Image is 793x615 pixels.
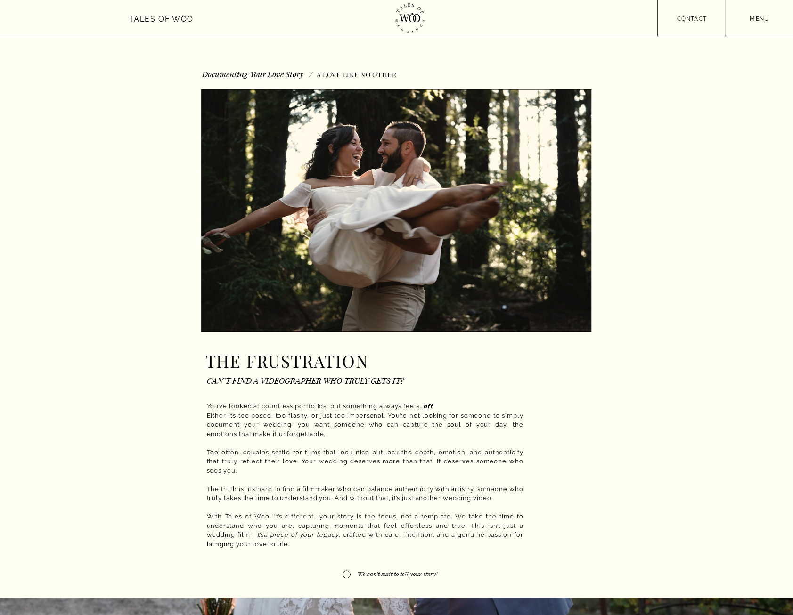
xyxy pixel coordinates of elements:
[358,570,451,578] h2: We can’t wait to tell your story!
[308,69,314,77] div: /
[423,403,433,410] i: off
[207,376,486,386] h2: CAN’T FIND A VIDEOGRAPHER WHO TRULY GETS IT?
[726,14,793,21] a: menu
[264,531,338,538] i: a piece of your legacy
[657,14,726,21] a: contact
[201,69,305,77] h1: Documenting Your Love Story
[317,71,411,77] h3: A Love like no other
[205,351,372,370] h1: THE FRUSTRATION
[207,402,523,528] p: You’ve looked at countless portfolios, but something always feels… . Either it’s too posed, too f...
[129,13,194,24] a: Tales of Woo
